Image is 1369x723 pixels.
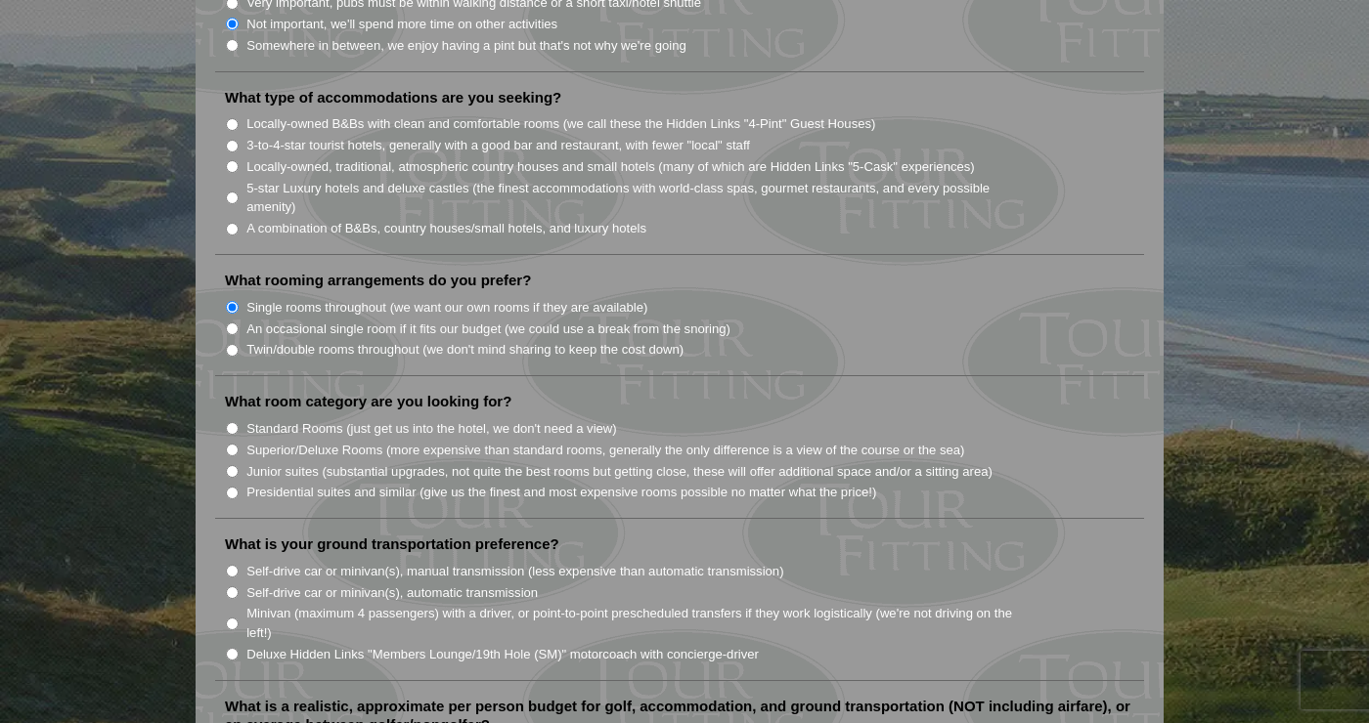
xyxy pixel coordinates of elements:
[246,562,783,581] label: Self-drive car or minivan(s), manual transmission (less expensive than automatic transmission)
[246,219,646,238] label: A combination of B&Bs, country houses/small hotels, and luxury hotels
[246,604,1033,642] label: Minivan (maximum 4 passengers) with a driver, or point-to-point prescheduled transfers if they wo...
[246,319,730,339] label: An occasional single room if it fits our budget (we could use a break from the snoring)
[225,88,561,107] label: What type of accommodations are you seeking?
[225,392,511,411] label: What room category are you looking for?
[246,157,975,177] label: Locally-owned, traditional, atmospheric country houses and small hotels (many of which are Hidden...
[246,136,750,155] label: 3-to-4-star tourist hotels, generally with a good bar and restaurant, with fewer "local" staff
[246,483,876,502] label: Presidential suites and similar (give us the finest and most expensive rooms possible no matter w...
[246,15,557,34] label: Not important, we'll spend more time on other activities
[246,340,684,360] label: Twin/double rooms throughout (we don't mind sharing to keep the cost down)
[246,645,759,664] label: Deluxe Hidden Links "Members Lounge/19th Hole (SM)" motorcoach with concierge-driver
[246,36,686,56] label: Somewhere in between, we enjoy having a pint but that's not why we're going
[225,271,531,290] label: What rooming arrangements do you prefer?
[246,114,875,134] label: Locally-owned B&Bs with clean and comfortable rooms (we call these the Hidden Links "4-Pint" Gues...
[225,534,559,554] label: What is your ground transportation preference?
[246,583,538,603] label: Self-drive car or minivan(s), automatic transmission
[246,441,964,460] label: Superior/Deluxe Rooms (more expensive than standard rooms, generally the only difference is a vie...
[246,298,647,318] label: Single rooms throughout (we want our own rooms if they are available)
[246,179,1033,217] label: 5-star Luxury hotels and deluxe castles (the finest accommodations with world-class spas, gourmet...
[246,462,993,482] label: Junior suites (substantial upgrades, not quite the best rooms but getting close, these will offer...
[246,419,617,439] label: Standard Rooms (just get us into the hotel, we don't need a view)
